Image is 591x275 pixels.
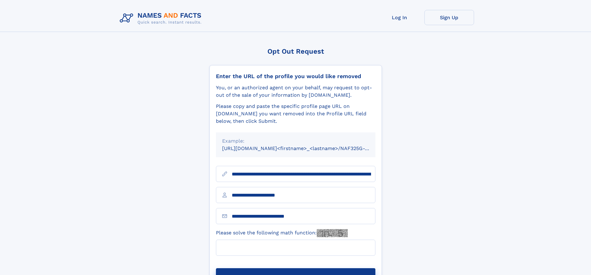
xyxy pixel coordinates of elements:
div: You, or an authorized agent on your behalf, may request to opt-out of the sale of your informatio... [216,84,375,99]
div: Example: [222,137,369,145]
div: Please copy and paste the specific profile page URL on [DOMAIN_NAME] you want removed into the Pr... [216,103,375,125]
img: Logo Names and Facts [117,10,207,27]
a: Sign Up [424,10,474,25]
small: [URL][DOMAIN_NAME]<firstname>_<lastname>/NAF325G-xxxxxxxx [222,145,387,151]
div: Opt Out Request [209,47,382,55]
div: Enter the URL of the profile you would like removed [216,73,375,80]
a: Log In [375,10,424,25]
label: Please solve the following math function: [216,229,348,237]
